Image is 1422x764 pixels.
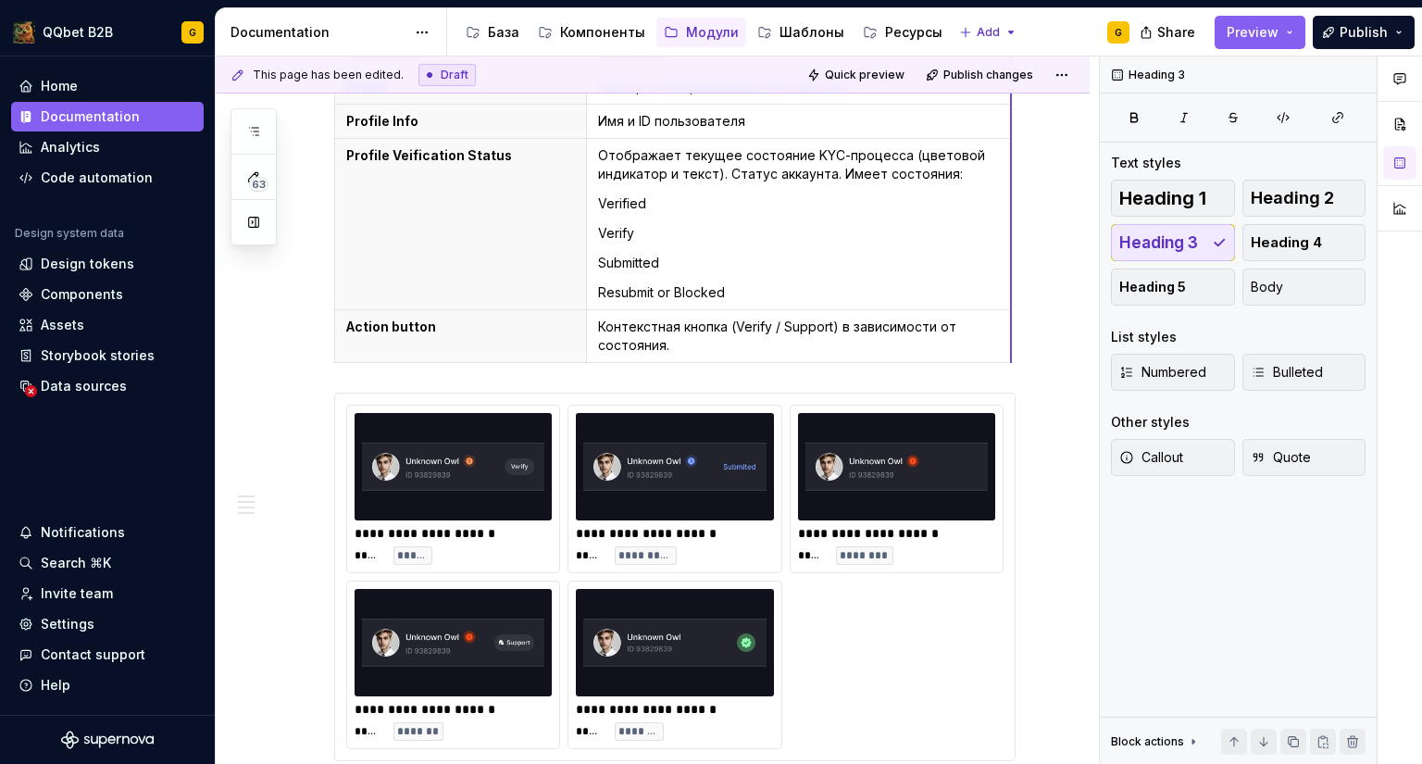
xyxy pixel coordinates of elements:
a: Design tokens [11,249,204,279]
div: Documentation [41,107,140,126]
div: Компоненты [560,23,645,42]
button: Quote [1242,439,1366,476]
span: Body [1251,278,1283,296]
div: База [488,23,519,42]
div: Settings [41,615,94,633]
div: Design tokens [41,255,134,273]
div: Search ⌘K [41,554,111,572]
a: Analytics [11,132,204,162]
a: Components [11,280,204,309]
a: Data sources [11,371,204,401]
span: Bulleted [1251,363,1323,382]
div: QQbet B2B [43,23,113,42]
a: База [458,18,527,47]
div: Help [41,676,70,695]
span: Draft [441,68,468,82]
button: Publish changes [920,62,1042,88]
div: List styles [1111,328,1177,346]
p: Verified [598,194,1000,213]
button: Preview [1215,16,1305,49]
div: Assets [41,316,84,334]
button: Share [1130,16,1207,49]
p: Контекстная кнопка (Verify / Support) в зависимости от состояния. [598,318,1000,355]
span: Publish [1340,23,1388,42]
button: Notifications [11,518,204,547]
div: Analytics [41,138,100,157]
span: Publish changes [943,68,1033,82]
div: Notifications [41,523,125,542]
p: Отображает текущее состояние KYC-процесса (цветовой индикатор и текст). Статус аккаунта. Имеет со... [598,146,1000,183]
button: Add [954,19,1023,45]
div: G [189,25,196,40]
img: 491028fe-7948-47f3-9fb2-82dab60b8b20.png [13,21,35,44]
div: Модули [686,23,739,42]
p: Profile Info [346,112,575,131]
p: Resubmit or Blocked [598,283,1000,302]
div: Home [41,77,78,95]
button: Quick preview [802,62,913,88]
span: Heading 1 [1119,189,1206,207]
button: Body [1242,269,1366,306]
button: Contact support [11,640,204,670]
button: Numbered [1111,354,1235,391]
div: Design system data [15,226,124,241]
a: Assets [11,310,204,340]
a: Модули [656,18,746,47]
button: Heading 1 [1111,180,1235,217]
button: Publish [1313,16,1415,49]
p: Verify [598,224,1000,243]
span: 63 [249,177,268,192]
button: QQbet B2BG [4,12,211,52]
span: Heading 2 [1251,189,1334,207]
svg: Supernova Logo [61,731,154,749]
p: Submitted [598,254,1000,272]
div: Ресурсы [885,23,942,42]
button: Heading 4 [1242,224,1366,261]
a: Settings [11,609,204,639]
button: Bulleted [1242,354,1366,391]
p: Action button [346,318,575,336]
button: Search ⌘K [11,548,204,578]
div: Block actions [1111,729,1201,755]
div: Components [41,285,123,304]
div: Block actions [1111,734,1184,749]
div: Page tree [458,14,950,51]
a: Code automation [11,163,204,193]
a: Home [11,71,204,101]
span: Heading 4 [1251,233,1322,252]
div: Contact support [41,645,145,664]
span: Callout [1119,448,1183,467]
div: Invite team [41,584,113,603]
button: Heading 2 [1242,180,1366,217]
button: Heading 5 [1111,269,1235,306]
div: G [1115,25,1122,40]
div: Other styles [1111,413,1190,432]
a: Invite team [11,579,204,608]
div: Code automation [41,169,153,187]
button: Help [11,670,204,700]
span: Numbered [1119,363,1206,382]
p: Profile Veification Status [346,146,575,165]
div: Documentation [231,23,405,42]
span: Preview [1227,23,1279,42]
div: Text styles [1111,154,1181,172]
a: Компоненты [530,18,653,47]
button: Callout [1111,439,1235,476]
div: Storybook stories [41,346,155,365]
a: Шаблоны [750,18,852,47]
a: Ресурсы [855,18,950,47]
span: Heading 5 [1119,278,1186,296]
span: This page has been edited. [253,68,404,82]
span: Share [1157,23,1195,42]
div: Data sources [41,377,127,395]
span: Quote [1251,448,1311,467]
a: Storybook stories [11,341,204,370]
a: Documentation [11,102,204,132]
span: Add [977,25,1000,40]
div: Шаблоны [780,23,844,42]
p: Имя и ID пользователя [598,112,1000,131]
span: Quick preview [825,68,904,82]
